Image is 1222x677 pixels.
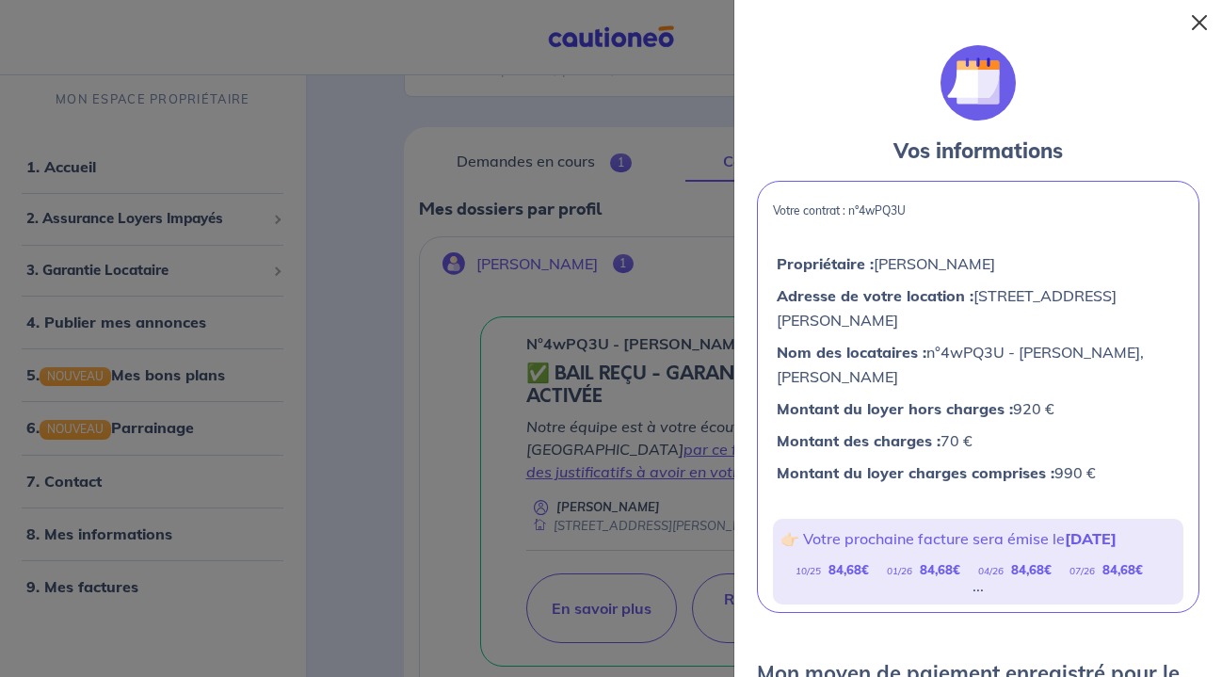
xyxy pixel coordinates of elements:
strong: Vos informations [893,137,1063,164]
img: illu_calendar.svg [941,45,1016,121]
strong: 84,68 € [1011,562,1052,577]
strong: 84,68 € [828,562,869,577]
p: 920 € [777,396,1180,421]
p: [PERSON_NAME] [777,251,1180,276]
strong: Propriétaire : [777,254,874,273]
strong: Montant du loyer charges comprises : [777,463,1054,482]
strong: Montant du loyer hors charges : [777,399,1013,418]
em: 10/25 [796,565,821,577]
strong: Montant des charges : [777,431,941,450]
p: 990 € [777,460,1180,485]
p: [STREET_ADDRESS][PERSON_NAME] [777,283,1180,332]
strong: [DATE] [1065,529,1117,548]
p: 70 € [777,428,1180,453]
div: ... [973,582,984,589]
em: 01/26 [887,565,912,577]
strong: 84,68 € [1102,562,1143,577]
strong: Adresse de votre location : [777,286,973,305]
p: n°4wPQ3U - [PERSON_NAME], [PERSON_NAME] [777,340,1180,389]
p: Votre contrat : n°4wPQ3U [773,204,1183,218]
p: 👉🏻 Votre prochaine facture sera émise le [780,526,1176,551]
em: 07/26 [1069,565,1095,577]
button: Close [1184,8,1214,38]
strong: 84,68 € [920,562,960,577]
em: 04/26 [978,565,1004,577]
strong: Nom des locataires : [777,343,926,362]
